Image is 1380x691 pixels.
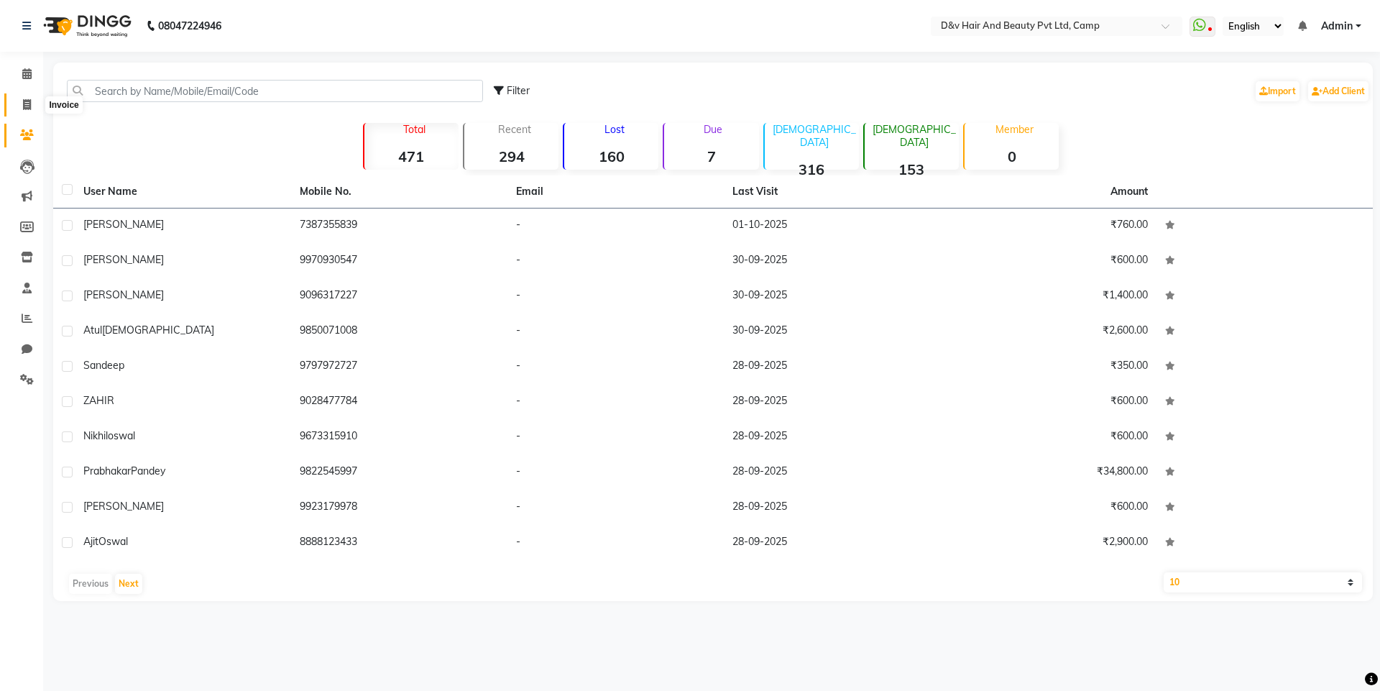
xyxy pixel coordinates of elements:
td: 8888123433 [291,526,507,561]
span: [PERSON_NAME] [83,218,164,231]
td: ₹350.00 [940,349,1156,385]
span: oswal [108,429,135,442]
span: sandeep [83,359,124,372]
td: - [507,244,724,279]
td: 28-09-2025 [724,385,940,420]
strong: 7 [664,147,758,165]
p: [DEMOGRAPHIC_DATA] [870,123,959,149]
td: 28-09-2025 [724,455,940,490]
td: 9923179978 [291,490,507,526]
p: Member [970,123,1059,136]
td: 9673315910 [291,420,507,455]
p: Lost [570,123,658,136]
span: Prabhakar [83,465,131,477]
span: [PERSON_NAME] [83,253,164,266]
td: - [507,490,724,526]
td: 28-09-2025 [724,349,940,385]
span: Ajit [83,535,98,548]
span: Admin [1321,19,1353,34]
strong: 153 [865,160,959,178]
p: [DEMOGRAPHIC_DATA] [770,123,859,149]
span: Oswal [98,535,128,548]
td: 30-09-2025 [724,314,940,349]
span: Nikhil [83,429,108,442]
p: Total [370,123,459,136]
td: 01-10-2025 [724,209,940,244]
td: ₹1,400.00 [940,279,1156,314]
td: 9970930547 [291,244,507,279]
td: - [507,349,724,385]
td: 28-09-2025 [724,526,940,561]
td: 9028477784 [291,385,507,420]
td: 9096317227 [291,279,507,314]
td: - [507,314,724,349]
td: ₹760.00 [940,209,1156,244]
p: Due [667,123,758,136]
strong: 471 [364,147,459,165]
td: - [507,385,724,420]
strong: 0 [965,147,1059,165]
th: Last Visit [724,175,940,209]
td: - [507,279,724,314]
td: 9797972727 [291,349,507,385]
img: logo [37,6,135,46]
td: ₹600.00 [940,490,1156,526]
td: 28-09-2025 [724,420,940,455]
th: Mobile No. [291,175,507,209]
td: ₹2,600.00 [940,314,1156,349]
button: Next [115,574,142,594]
td: ₹34,800.00 [940,455,1156,490]
span: [DEMOGRAPHIC_DATA] [102,324,214,337]
b: 08047224946 [158,6,221,46]
td: 30-09-2025 [724,279,940,314]
td: - [507,526,724,561]
td: 30-09-2025 [724,244,940,279]
td: 9822545997 [291,455,507,490]
td: ₹2,900.00 [940,526,1156,561]
th: User Name [75,175,291,209]
a: Add Client [1308,81,1368,101]
td: - [507,455,724,490]
th: Email [507,175,724,209]
span: Pandey [131,465,165,477]
th: Amount [1102,175,1156,208]
span: Atul [83,324,102,337]
strong: 316 [765,160,859,178]
td: 9850071008 [291,314,507,349]
div: Invoice [45,96,82,114]
td: 7387355839 [291,209,507,244]
td: ₹600.00 [940,385,1156,420]
p: Recent [470,123,558,136]
strong: 294 [464,147,558,165]
input: Search by Name/Mobile/Email/Code [67,80,483,102]
span: [PERSON_NAME] [83,288,164,301]
td: ₹600.00 [940,420,1156,455]
strong: 160 [564,147,658,165]
span: [PERSON_NAME] [83,500,164,513]
span: Filter [507,84,530,97]
span: ZAHIR [83,394,114,407]
a: Import [1256,81,1299,101]
td: - [507,420,724,455]
td: ₹600.00 [940,244,1156,279]
td: - [507,209,724,244]
td: 28-09-2025 [724,490,940,526]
